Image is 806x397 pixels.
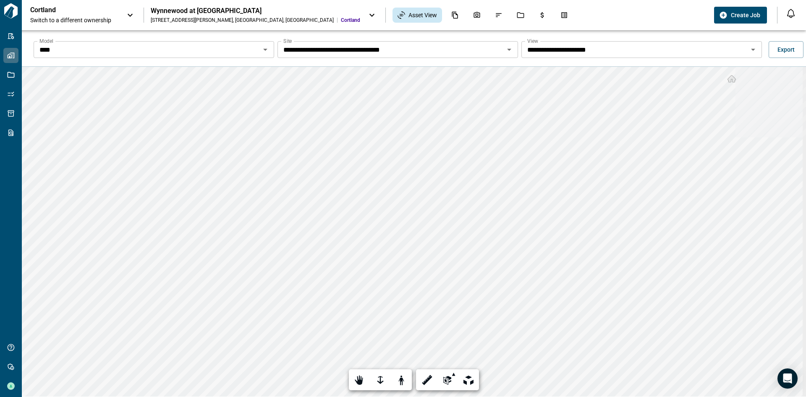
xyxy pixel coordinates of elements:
div: Asset View [393,8,442,23]
div: Takeoff Center [555,8,573,22]
span: Asset View [408,11,437,19]
button: Open [747,44,759,55]
label: Model [39,37,53,45]
div: [STREET_ADDRESS][PERSON_NAME] , [GEOGRAPHIC_DATA] , [GEOGRAPHIC_DATA] [151,17,334,24]
div: Open Intercom Messenger [777,368,798,389]
span: Switch to a different ownership [30,16,118,24]
div: Budgets [534,8,551,22]
div: Documents [446,8,464,22]
label: View [527,37,538,45]
button: Open [259,44,271,55]
div: Wynnewood at [GEOGRAPHIC_DATA] [151,7,360,15]
span: Export [777,45,795,54]
button: Create Job [714,7,767,24]
p: Cortland [30,6,106,14]
span: Cortland [341,17,360,24]
span: Create Job [731,11,760,19]
button: Open [503,44,515,55]
button: Open notification feed [784,7,798,20]
button: Export [769,41,803,58]
div: Photos [468,8,486,22]
div: Jobs [512,8,529,22]
label: Site [283,37,292,45]
div: Issues & Info [490,8,508,22]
